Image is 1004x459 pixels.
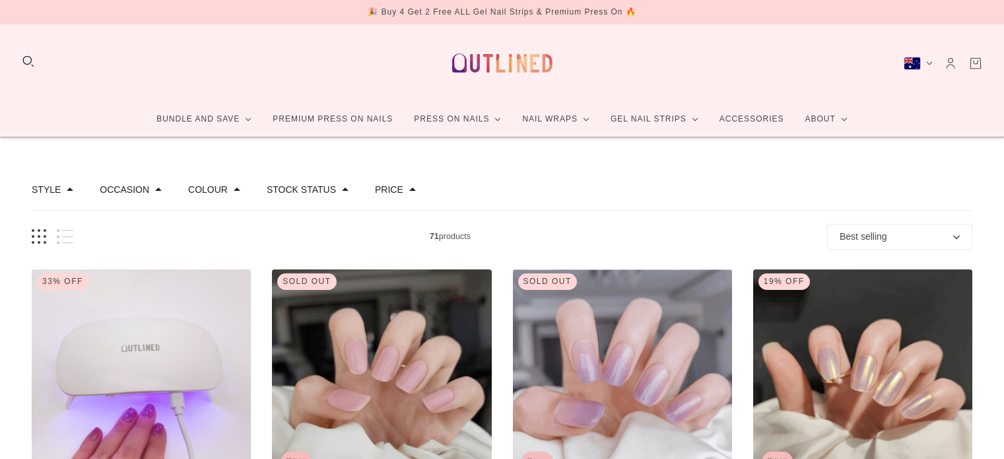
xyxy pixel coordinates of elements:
[262,102,403,137] a: Premium Press On Nails
[444,35,560,91] a: Outlined
[758,273,810,290] div: 19% Off
[794,102,857,137] a: About
[146,102,262,137] a: Bundle and Save
[368,5,636,19] div: 🎉 Buy 4 Get 2 Free ALL Gel Nail Strips & Premium Press On 🔥
[375,185,403,194] button: Filter by Price
[188,185,228,194] button: Filter by Colour
[943,56,958,71] a: Account
[277,273,336,290] div: Sold out
[968,56,983,71] a: Cart
[37,273,88,290] div: 33% Off
[100,185,149,194] button: Filter by Occasion
[512,102,600,137] a: Nail Wraps
[709,102,795,137] a: Accessories
[32,229,46,244] button: Grid view
[73,230,827,244] span: products
[267,185,336,194] button: Filter by Stock status
[403,102,512,137] a: Press On Nails
[21,54,36,69] button: Search
[430,232,439,241] b: 71
[904,57,933,70] button: Australia
[600,102,709,137] a: Gel Nail Strips
[518,273,577,290] div: Sold out
[32,185,61,194] button: Filter by Style
[827,224,972,250] button: Best selling
[57,229,73,244] button: List view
